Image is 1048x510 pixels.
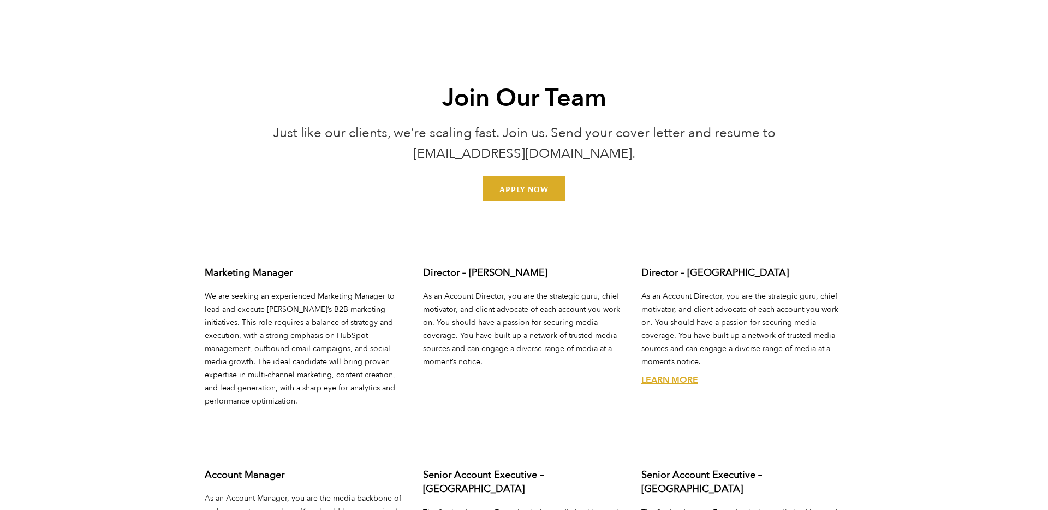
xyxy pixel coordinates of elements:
p: Just like our clients, we’re scaling fast. Join us. Send your cover letter and resume to [EMAIL_A... [261,123,787,164]
p: As an Account Director, you are the strategic guru, chief motivator, and client advocate of each ... [641,290,843,369]
h3: Director – [PERSON_NAME] [423,266,625,280]
a: Director – San Francisco [641,374,698,386]
a: Email us at jointheteam@treblepr.com [483,176,565,201]
h3: Director – [GEOGRAPHIC_DATA] [641,266,843,280]
p: As an Account Director, you are the strategic guru, chief motivator, and client advocate of each ... [423,290,625,369]
h2: Join Our Team [261,82,787,115]
h3: Marketing Manager [205,266,407,280]
h3: Senior Account Executive – [GEOGRAPHIC_DATA] [423,468,625,496]
h3: Senior Account Executive – [GEOGRAPHIC_DATA] [641,468,843,496]
p: We are seeking an experienced Marketing Manager to lead and execute [PERSON_NAME]’s B2B marketing... [205,290,407,408]
h3: Account Manager [205,468,407,482]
